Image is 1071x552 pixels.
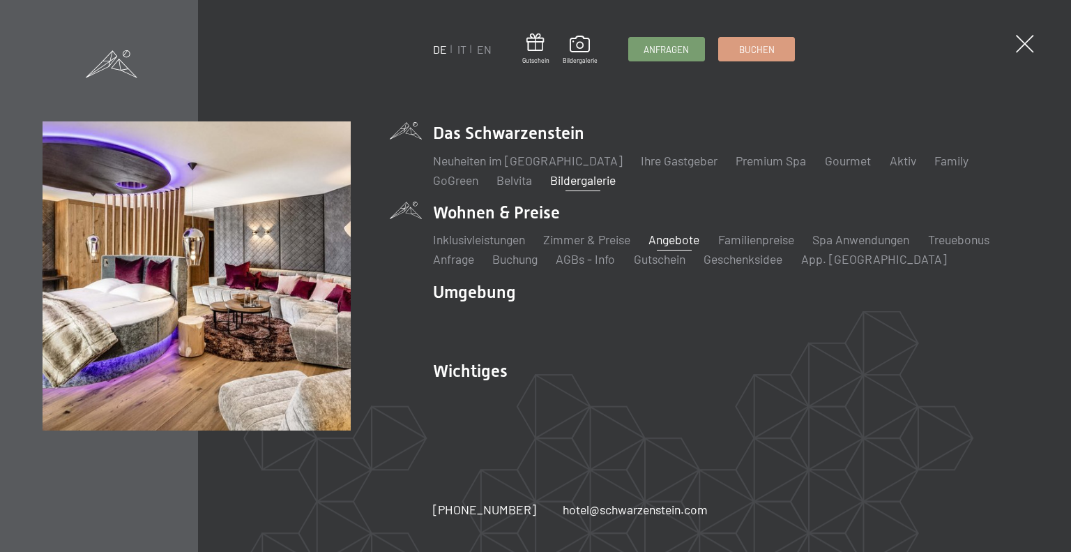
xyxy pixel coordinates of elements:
a: DE [433,43,447,56]
a: Familienpreise [718,232,794,247]
a: hotel@schwarzenstein.com [563,501,708,519]
a: Anfrage [433,251,474,267]
a: Spa Anwendungen [813,232,910,247]
a: Family [934,153,969,168]
a: Neuheiten im [GEOGRAPHIC_DATA] [433,153,623,168]
span: Bildergalerie [563,57,598,65]
a: Bildergalerie [563,36,598,65]
a: Gourmet [825,153,871,168]
a: Belvita [496,172,532,188]
a: Gutschein [634,251,685,267]
span: [PHONE_NUMBER] [433,502,536,517]
a: Anfragen [629,38,704,61]
span: Gutschein [522,57,549,65]
a: App. [GEOGRAPHIC_DATA] [801,251,947,267]
a: Geschenksidee [704,251,783,267]
a: Zimmer & Preise [543,232,630,247]
a: GoGreen [433,172,478,188]
a: Buchung [492,251,538,267]
a: Aktiv [890,153,916,168]
a: Buchen [720,38,795,61]
a: Treuebonus [928,232,989,247]
a: Premium Spa [736,153,807,168]
a: Ihre Gastgeber [641,153,717,168]
span: Buchen [739,43,775,56]
a: Gutschein [522,33,549,65]
span: Anfragen [644,43,690,56]
a: IT [457,43,466,56]
a: AGBs - Info [556,251,616,267]
a: Angebote [649,232,700,247]
a: Bildergalerie [551,172,616,188]
a: EN [477,43,492,56]
a: Inklusivleistungen [433,232,525,247]
a: [PHONE_NUMBER] [433,501,536,519]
